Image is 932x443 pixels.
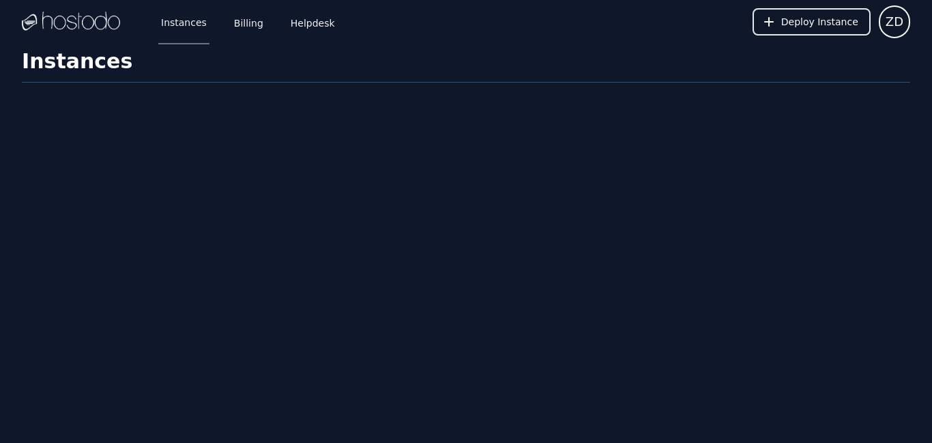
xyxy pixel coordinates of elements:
h1: Instances [22,49,910,83]
img: Logo [22,12,120,32]
span: ZD [886,12,903,31]
span: Deploy Instance [781,15,858,29]
button: Deploy Instance [753,8,871,35]
button: User menu [879,5,910,38]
